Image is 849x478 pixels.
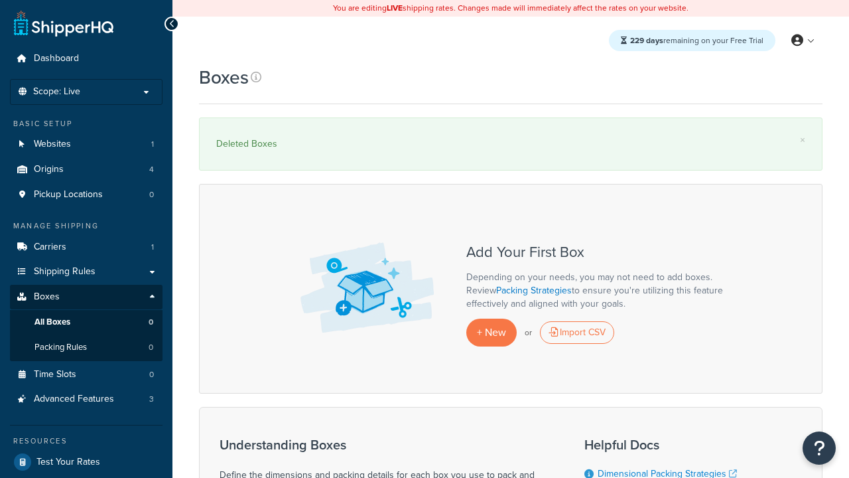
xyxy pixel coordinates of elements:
[10,260,163,284] a: Shipping Rules
[199,64,249,90] h1: Boxes
[34,189,103,200] span: Pickup Locations
[34,342,87,353] span: Packing Rules
[220,438,551,452] h3: Understanding Boxes
[584,438,793,452] h3: Helpful Docs
[10,387,163,412] a: Advanced Features 3
[10,46,163,71] a: Dashboard
[151,139,154,150] span: 1
[10,335,163,360] a: Packing Rules 0
[387,2,403,14] b: LIVE
[149,394,154,405] span: 3
[10,362,163,387] li: Time Slots
[34,369,76,380] span: Time Slots
[10,235,163,260] li: Carriers
[149,369,154,380] span: 0
[803,432,836,465] button: Open Resource Center
[10,436,163,447] div: Resources
[34,394,114,405] span: Advanced Features
[10,310,163,335] a: All Boxes 0
[34,266,96,278] span: Shipping Rules
[10,450,163,474] a: Test Your Rates
[477,325,506,340] span: + New
[10,183,163,207] a: Pickup Locations 0
[14,10,113,37] a: ShipperHQ Home
[10,235,163,260] a: Carriers 1
[10,285,163,360] li: Boxes
[33,86,80,98] span: Scope: Live
[10,362,163,387] a: Time Slots 0
[149,342,153,353] span: 0
[466,244,732,260] h3: Add Your First Box
[10,157,163,182] li: Origins
[10,220,163,232] div: Manage Shipping
[10,310,163,335] li: All Boxes
[10,132,163,157] li: Websites
[149,317,153,328] span: 0
[34,53,79,64] span: Dashboard
[10,335,163,360] li: Packing Rules
[10,285,163,309] a: Boxes
[10,157,163,182] a: Origins 4
[466,271,732,311] p: Depending on your needs, you may not need to add boxes. Review to ensure you're utilizing this fe...
[10,183,163,207] li: Pickup Locations
[609,30,775,51] div: remaining on your Free Trial
[466,319,517,346] a: + New
[540,321,614,344] div: Import CSV
[34,317,70,328] span: All Boxes
[36,457,100,468] span: Test Your Rates
[149,164,154,175] span: 4
[10,387,163,412] li: Advanced Features
[10,132,163,157] a: Websites 1
[34,242,66,253] span: Carriers
[496,283,572,297] a: Packing Strategies
[34,291,60,303] span: Boxes
[216,135,805,153] div: Deleted Boxes
[10,118,163,129] div: Basic Setup
[34,164,64,175] span: Origins
[525,323,532,342] p: or
[630,35,663,46] strong: 229 days
[34,139,71,150] span: Websites
[800,135,805,145] a: ×
[149,189,154,200] span: 0
[151,242,154,253] span: 1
